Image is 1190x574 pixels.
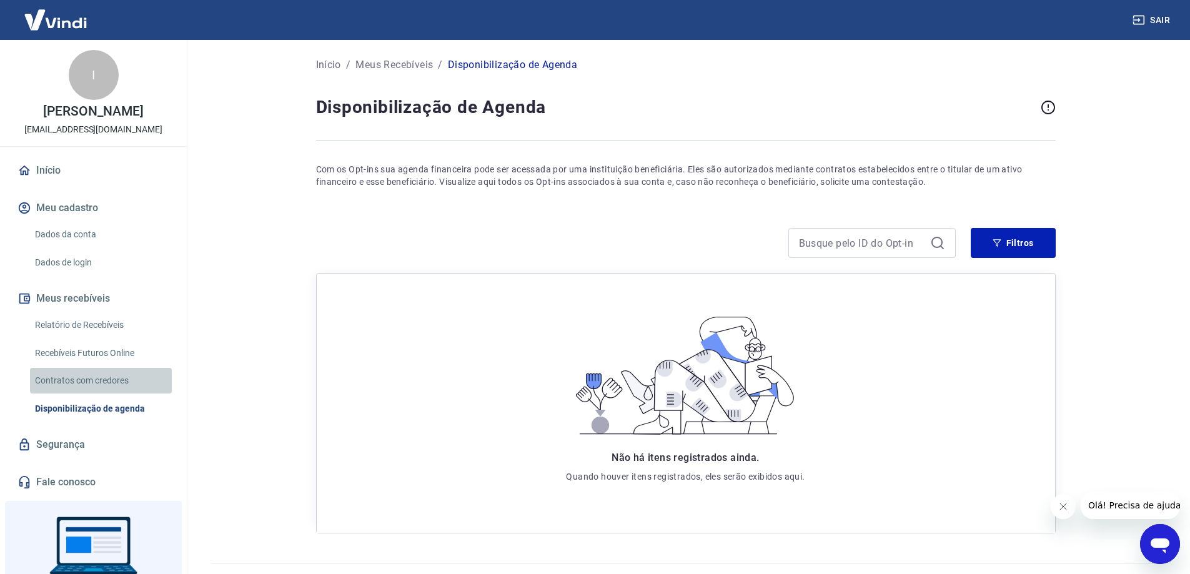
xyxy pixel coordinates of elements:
[15,285,172,312] button: Meus recebíveis
[1051,494,1076,519] iframe: Close message
[355,57,433,72] a: Meus Recebíveis
[30,222,172,247] a: Dados da conta
[612,452,759,463] span: Não há itens registrados ainda.
[1140,524,1180,564] iframe: Button to launch messaging window
[15,468,172,496] a: Fale conosco
[24,123,162,136] p: [EMAIL_ADDRESS][DOMAIN_NAME]
[30,250,172,275] a: Dados de login
[30,396,172,422] a: Disponibilização de agenda
[43,105,143,118] p: [PERSON_NAME]
[1130,9,1175,32] button: Sair
[7,9,105,19] span: Olá! Precisa de ajuda?
[15,194,172,222] button: Meu cadastro
[30,340,172,366] a: Recebíveis Futuros Online
[30,312,172,338] a: Relatório de Recebíveis
[346,57,350,72] p: /
[971,228,1056,258] button: Filtros
[799,234,925,252] input: Busque pelo ID do Opt-in
[438,57,442,72] p: /
[448,57,577,72] p: Disponibilização de Agenda
[69,50,119,100] div: I
[15,431,172,458] a: Segurança
[15,157,172,184] a: Início
[316,95,1036,120] h4: Disponibilização de Agenda
[316,163,1056,188] p: Com os Opt-ins sua agenda financeira pode ser acessada por uma instituição beneficiária. Eles são...
[566,470,805,483] p: Quando houver itens registrados, eles serão exibidos aqui.
[1081,492,1180,519] iframe: Message from company
[316,57,341,72] a: Início
[30,368,172,393] a: Contratos com credores
[15,1,96,39] img: Vindi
